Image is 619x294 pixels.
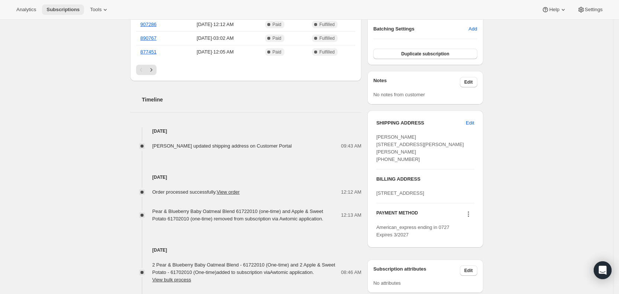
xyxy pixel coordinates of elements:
[376,119,466,127] h3: SHIPPING ADDRESS
[468,25,477,33] span: Add
[537,4,571,15] button: Help
[376,175,474,183] h3: BILLING ADDRESS
[141,22,157,27] a: 907286
[549,7,559,13] span: Help
[373,265,460,276] h3: Subscription attributes
[464,23,481,35] button: Add
[373,280,401,286] span: No attributes
[146,65,157,75] button: Next
[319,22,335,28] span: Fulfilled
[373,25,468,33] h6: Batching Settings
[273,35,281,41] span: Paid
[341,269,361,276] span: 08:46 AM
[142,96,362,103] h2: Timeline
[130,174,362,181] h4: [DATE]
[573,4,607,15] button: Settings
[466,119,474,127] span: Edit
[464,268,473,274] span: Edit
[373,49,477,59] button: Duplicate subscription
[90,7,101,13] span: Tools
[141,35,157,41] a: 890767
[141,49,157,55] a: 877451
[341,211,361,219] span: 12:13 AM
[341,142,361,150] span: 09:43 AM
[376,134,464,162] span: [PERSON_NAME] [STREET_ADDRESS][PERSON_NAME][PERSON_NAME] [PHONE_NUMBER]
[180,48,251,56] span: [DATE] · 12:05 AM
[376,224,449,238] span: American_express ending in 0727 Expires 3/2027
[373,92,425,97] span: No notes from customer
[42,4,84,15] button: Subscriptions
[341,188,361,196] span: 12:12 AM
[319,35,335,41] span: Fulfilled
[12,4,41,15] button: Analytics
[152,209,323,222] span: Pear & Blueberry Baby Oatmeal Blend 61722010 (one-time) and Apple & Sweet Potato 61702010 (one-ti...
[376,190,424,196] span: [STREET_ADDRESS]
[273,49,281,55] span: Paid
[46,7,80,13] span: Subscriptions
[594,261,612,279] div: Open Intercom Messenger
[273,22,281,28] span: Paid
[130,127,362,135] h4: [DATE]
[401,51,449,57] span: Duplicate subscription
[130,246,362,254] h4: [DATE]
[136,65,356,75] nav: Pagination
[319,49,335,55] span: Fulfilled
[585,7,603,13] span: Settings
[376,210,418,220] h3: PAYMENT METHOD
[373,77,460,87] h3: Notes
[152,262,335,282] span: 2 Pear & Blueberry Baby Oatmeal Blend - 61722010 (One-time) and 2 Apple & Sweet Potato - 61702010...
[86,4,113,15] button: Tools
[460,265,477,276] button: Edit
[180,21,251,28] span: [DATE] · 12:12 AM
[464,79,473,85] span: Edit
[461,117,478,129] button: Edit
[152,143,292,149] span: [PERSON_NAME] updated shipping address on Customer Portal
[152,277,191,282] button: View bulk process
[217,189,240,195] a: View order
[460,77,477,87] button: Edit
[180,35,251,42] span: [DATE] · 03:02 AM
[152,189,240,195] span: Order processed successfully.
[16,7,36,13] span: Analytics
